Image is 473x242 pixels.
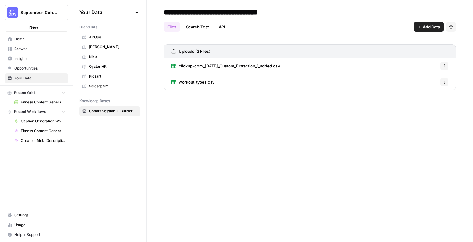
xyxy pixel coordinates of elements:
a: Fitness Content Generator ([PERSON_NAME]) [11,97,68,107]
a: Files [164,22,180,32]
a: Opportunities [5,63,68,73]
a: API [215,22,229,32]
a: Usage [5,220,68,230]
span: Cohort Session 2: Builder Exercise [89,108,137,114]
span: Usage [14,222,65,228]
span: Recent Workflows [14,109,46,114]
span: New [29,24,38,30]
a: Home [5,34,68,44]
a: Nike [79,52,140,62]
a: Insights [5,54,68,63]
a: Search Test [182,22,213,32]
a: Settings [5,210,68,220]
span: Your Data [14,75,65,81]
span: Brand Kits [79,24,97,30]
a: Oyster HR [79,62,140,71]
span: Oyster HR [89,64,137,69]
a: workout_types.csv [171,74,215,90]
a: Fitness Content Generator ([PERSON_NAME]) [11,126,68,136]
span: Nike [89,54,137,60]
span: Opportunities [14,66,65,71]
span: September Cohort [20,9,57,16]
span: Fitness Content Generator ([PERSON_NAME]) [21,128,65,134]
button: Recent Workflows [5,107,68,116]
a: Salesgenie [79,81,140,91]
a: Picsart [79,71,140,81]
span: Help + Support [14,232,65,237]
a: Create a Meta Description ([PERSON_NAME]) [11,136,68,146]
span: clickup-com_[DATE]_Custom_Extraction_1_added.csv [179,63,280,69]
img: September Cohort Logo [7,7,18,18]
span: Your Data [79,9,133,16]
span: AirOps [89,34,137,40]
a: [PERSON_NAME] [79,42,140,52]
button: Recent Grids [5,88,68,97]
span: Add Data [423,24,440,30]
span: Browse [14,46,65,52]
span: Picsart [89,74,137,79]
span: Insights [14,56,65,61]
span: Settings [14,212,65,218]
a: Browse [5,44,68,54]
span: Create a Meta Description ([PERSON_NAME]) [21,138,65,143]
span: Salesgenie [89,83,137,89]
span: [PERSON_NAME] [89,44,137,50]
a: AirOps [79,32,140,42]
button: Help + Support [5,230,68,240]
a: Cohort Session 2: Builder Exercise [79,106,140,116]
button: Add Data [414,22,444,32]
button: New [5,23,68,32]
span: Caption Generation Workflow Sample [21,118,65,124]
a: Your Data [5,73,68,83]
a: clickup-com_[DATE]_Custom_Extraction_1_added.csv [171,58,280,74]
a: Uploads (2 Files) [171,45,211,58]
h3: Uploads (2 Files) [179,48,211,54]
button: Workspace: September Cohort [5,5,68,20]
span: workout_types.csv [179,79,215,85]
span: Home [14,36,65,42]
span: Recent Grids [14,90,36,96]
a: Caption Generation Workflow Sample [11,116,68,126]
span: Knowledge Bases [79,98,110,104]
span: Fitness Content Generator ([PERSON_NAME]) [21,99,65,105]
